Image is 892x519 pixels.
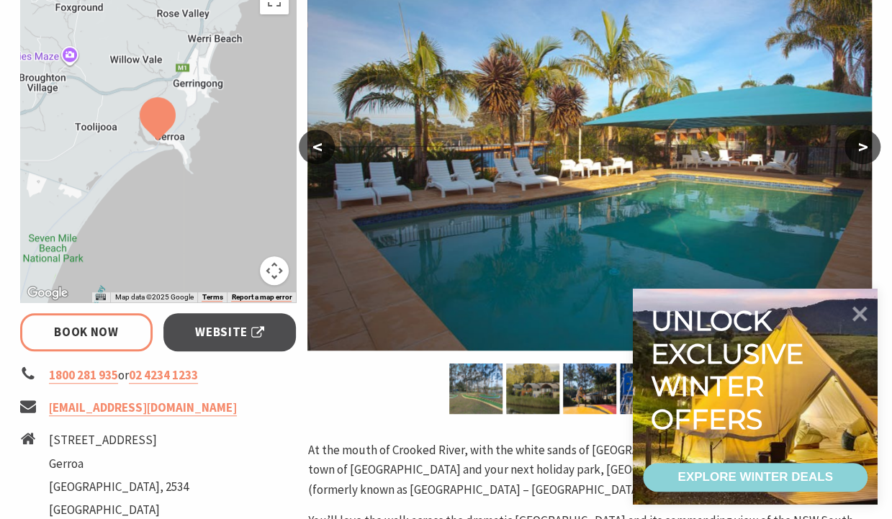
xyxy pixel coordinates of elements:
li: [GEOGRAPHIC_DATA], 2534 [49,477,189,497]
a: Terms [202,293,222,302]
a: 1800 281 935 [49,367,118,384]
li: or [20,366,297,385]
p: At the mouth of Crooked River, with the white sands of [GEOGRAPHIC_DATA] nearby, sits the lovely ... [307,441,872,500]
div: Unlock exclusive winter offers [651,304,810,435]
img: Bouncy Pillow [563,364,616,414]
img: Google [24,284,71,302]
a: Click to see this area on Google Maps [24,284,71,302]
button: > [844,130,880,164]
a: 02 4234 1233 [129,367,198,384]
button: Keyboard shortcuts [96,292,106,302]
span: Map data ©2025 Google [114,293,193,301]
li: Gerroa [49,454,189,474]
img: Mini Golf [449,364,503,414]
img: Discovery Holiday Parks Gerroa [506,364,559,414]
div: EXPLORE WINTER DEALS [677,463,832,492]
button: Map camera controls [260,256,289,285]
a: Website [163,313,297,351]
img: Playground [620,364,673,414]
span: Website [195,322,264,342]
a: Book Now [20,313,153,351]
a: [EMAIL_ADDRESS][DOMAIN_NAME] [49,400,237,416]
a: EXPLORE WINTER DEALS [643,463,868,492]
a: Report a map error [231,293,292,302]
li: [STREET_ADDRESS] [49,430,189,450]
button: < [299,130,335,164]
